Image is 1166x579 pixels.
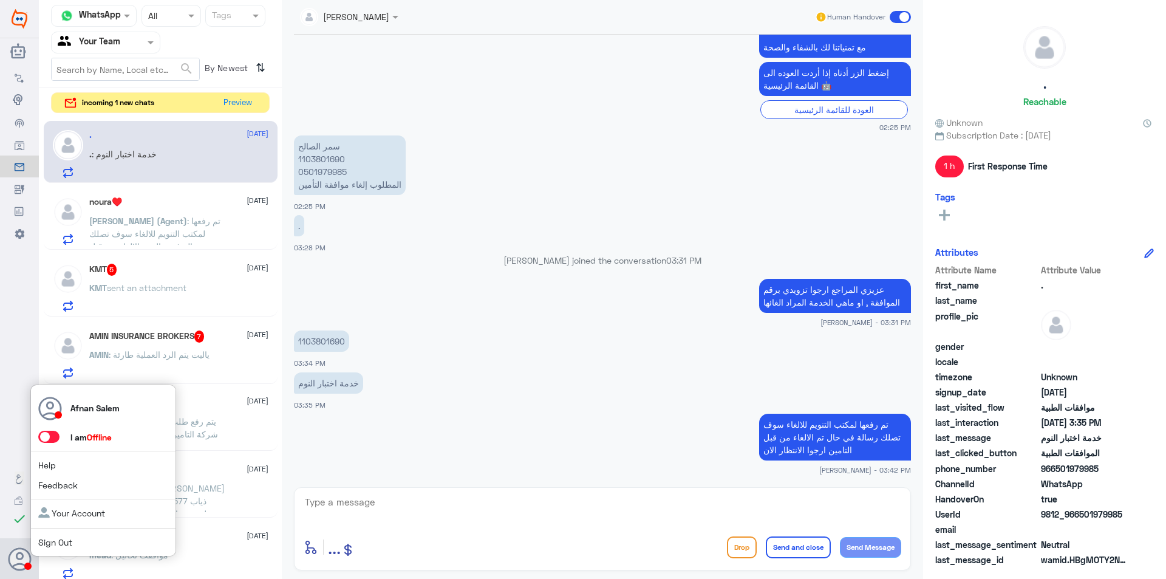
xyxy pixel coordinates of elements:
[247,464,268,475] span: [DATE]
[89,349,109,360] span: AMIN
[935,401,1038,414] span: last_visited_flow
[935,355,1038,368] span: locale
[12,9,27,29] img: Widebot Logo
[294,244,326,252] span: 03:28 PM
[294,331,349,352] p: 6/10/2025, 3:34 PM
[38,537,72,547] a: Sign Out
[210,9,231,24] div: Tags
[935,294,1038,307] span: last_name
[58,33,76,52] img: yourTeam.svg
[879,122,911,132] span: 02:25 PM
[107,264,117,276] span: 5
[1041,508,1129,521] span: 9812_966501979985
[1041,493,1129,505] span: true
[52,58,199,80] input: Search by Name, Local etc…
[935,431,1038,444] span: last_message
[200,58,251,82] span: By Newest
[1023,96,1066,107] h6: Reachable
[70,402,120,414] p: Afnan Salem
[935,247,978,258] h6: Attributes
[935,386,1038,399] span: signup_date
[38,508,105,518] a: Your Account
[107,283,186,293] span: sent an attachment
[109,349,210,360] span: : ياليت يتم الرد العملية طارئة
[89,149,92,159] span: .
[1041,264,1129,276] span: Attribute Value
[194,331,205,343] span: 7
[89,216,187,226] span: [PERSON_NAME] (Agent)
[827,12,885,22] span: Human Handover
[294,135,406,195] p: 6/10/2025, 2:25 PM
[935,538,1038,551] span: last_message_sentiment
[294,372,363,394] p: 6/10/2025, 3:35 PM
[760,100,908,119] div: العودة للقائمة الرئيسية
[820,317,911,327] span: [PERSON_NAME] - 03:31 PM
[935,310,1038,338] span: profile_pic
[328,533,341,561] button: ...
[89,331,205,343] h5: AMIN INSURANCE BROKERS
[247,262,268,273] span: [DATE]
[294,215,304,236] p: 6/10/2025, 3:28 PM
[935,523,1038,536] span: email
[1043,78,1046,92] h5: .
[89,197,122,207] h5: noura♥️
[256,58,265,78] i: ⇅
[53,130,83,160] img: defaultAdmin.png
[247,128,268,139] span: [DATE]
[12,512,27,526] i: check
[1041,447,1129,459] span: الموافقات الطبية
[179,59,194,79] button: search
[1041,355,1129,368] span: null
[759,62,911,96] p: 6/10/2025, 2:25 PM
[1041,462,1129,475] span: 966501979985
[1041,416,1129,429] span: 2025-10-06T12:35:10.263Z
[1041,310,1071,340] img: defaultAdmin.png
[766,536,831,558] button: Send and close
[1041,371,1129,383] span: Unknown
[38,460,56,470] a: Help
[70,432,112,442] span: I am
[328,536,341,558] span: ...
[935,156,964,177] span: 1 h
[935,279,1038,292] span: first_name
[1041,538,1129,551] span: 0
[759,279,911,313] p: 6/10/2025, 3:31 PM
[247,396,268,406] span: [DATE]
[89,264,117,276] h5: KMT
[247,530,268,541] span: [DATE]
[87,432,112,442] span: Offline
[819,465,911,475] span: [PERSON_NAME] - 03:42 PM
[935,371,1038,383] span: timezone
[58,7,76,25] img: whatsapp.png
[968,160,1048,173] span: First Response Time
[935,191,955,202] h6: Tags
[935,116,983,129] span: Unknown
[179,61,194,76] span: search
[247,195,268,206] span: [DATE]
[53,331,83,361] img: defaultAdmin.png
[1041,478,1129,490] span: 2
[935,508,1038,521] span: UserId
[294,359,326,367] span: 03:34 PM
[935,493,1038,505] span: HandoverOn
[1041,340,1129,353] span: null
[666,255,701,266] span: 03:31 PM
[935,416,1038,429] span: last_interaction
[935,340,1038,353] span: gender
[294,401,326,409] span: 03:35 PM
[935,129,1154,142] span: Subscription Date : [DATE]
[759,414,911,461] p: 6/10/2025, 3:42 PM
[89,130,92,140] h5: .
[1024,27,1065,68] img: defaultAdmin.png
[1041,553,1129,566] span: wamid.HBgMOTY2NTAxOTc5OTg1FQIAEhgUM0EzQTgxMjJCODdGRDZGQ0IzQjUA
[727,536,757,558] button: Drop
[840,537,901,558] button: Send Message
[53,264,83,294] img: defaultAdmin.png
[294,202,326,210] span: 02:25 PM
[89,283,107,293] span: KMT
[935,553,1038,566] span: last_message_id
[82,97,154,108] span: incoming 1 new chats
[247,329,268,340] span: [DATE]
[1041,523,1129,536] span: null
[935,478,1038,490] span: ChannelId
